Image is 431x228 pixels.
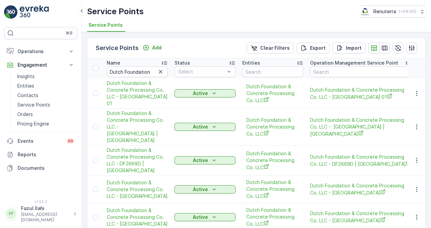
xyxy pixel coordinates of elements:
a: Dutch Foundation & Concrete Processing Co. LLC - Expo City [107,207,168,227]
a: Entities [15,81,77,91]
p: Active [193,214,208,221]
a: Events99 [4,134,77,148]
p: Service Points [96,43,139,53]
a: Dutch Foundation & Concrete Processing Co. LLC [246,207,299,227]
button: Import [332,43,366,53]
p: Events [18,138,62,144]
a: Dutch Foundation & Concrete Processing Co. LLC - DF2669D | Dubai Hills [107,147,168,174]
p: 99 [68,138,73,144]
button: Clear Filters [247,43,294,53]
input: Search [107,66,168,77]
p: Insights [17,73,35,80]
button: Active [175,213,235,221]
p: Clear Filters [260,45,290,51]
p: Import [346,45,362,51]
input: Search [310,66,412,77]
p: Status [175,60,190,66]
span: Dutch Foundation & Concrete Processing Co. LLC - [GEOGRAPHIC_DATA] [107,207,168,227]
a: Dutch Foundation & Concrete Processing Co. LLC [246,179,299,200]
input: Search [242,66,303,77]
a: Dutch Foundation & Concrete Processing Co. LLC - Expo City [310,210,412,224]
span: Dutch Foundation & Concrete Processing Co. LLC - [GEOGRAPHIC_DATA] [310,182,412,196]
div: Toggle Row Selected [93,187,98,192]
p: Entities [17,83,34,89]
a: Reports [4,148,77,161]
span: Dutch Foundation & Concrete Processing Co. LLC - [GEOGRAPHIC_DATA] 01 [107,80,168,107]
div: Toggle Row Selected [93,91,98,96]
p: Operations [18,48,64,55]
span: Dutch Foundation & Concrete Processing Co. LLC - [GEOGRAPHIC_DATA] [310,210,412,224]
p: Contacts [17,92,38,99]
p: Documents [18,165,75,172]
img: logo_light-DOdMpM7g.png [20,5,49,19]
p: Entities [242,60,260,66]
p: Service Points [87,6,144,17]
button: Active [175,123,235,131]
p: Service Points [17,101,50,108]
a: Dutch Foundation & Concrete Processing Co. LLC [246,117,299,137]
button: Renuterra(+04:00) [360,5,426,18]
p: Active [193,157,208,164]
div: Toggle Row Selected [93,124,98,130]
a: Pricing Engine [15,119,77,129]
img: logo [4,5,18,19]
button: Export [296,43,330,53]
button: Active [175,185,235,193]
span: Dutch Foundation & Concrete Processing Co. LLC - [GEOGRAPHIC_DATA] | [GEOGRAPHIC_DATA] [107,110,168,144]
p: Operation Management Service Point [310,60,398,66]
a: Dutch Foundation & Concrete Processing Co. LLC - Emaar Beachfront | Plam Jumeirah [107,110,168,144]
span: Dutch Foundation & Concrete Processing Co. LLC - DF2669D | [GEOGRAPHIC_DATA] [107,147,168,174]
a: Insights [15,72,77,81]
div: FF [6,208,17,219]
a: Dutch Foundation & Concrete Processing Co. LLC [246,150,299,171]
p: Fazul.Ilahi [21,205,70,212]
a: Orders [15,110,77,119]
p: Active [193,90,208,97]
span: Dutch Foundation & Concrete Processing Co. LLC - [GEOGRAPHIC_DATA] | [GEOGRAPHIC_DATA] [310,117,412,137]
span: Service Points [88,22,123,28]
a: Dutch Foundation & Concrete Processing Co. LLC [246,83,299,104]
p: Add [152,44,162,51]
button: Operations [4,45,77,58]
p: Name [107,60,120,66]
a: Dutch Foundation & Concrete Processing Co. LLC - Emaar Beachfront | Plam Jumeirah [310,117,412,137]
a: Dutch Foundation & Concrete Processing Co. LLC - EMAAR Marina Place 01 [310,87,412,100]
div: Toggle Row Selected [93,158,98,163]
p: Reports [18,151,75,158]
a: Dutch Foundation & Concrete Processing Co. LLC - DF2669D | Dubai Hills [310,154,412,167]
a: Service Points [15,100,77,110]
p: Active [193,123,208,130]
button: Active [175,156,235,164]
a: Dutch Foundation & Concrete Processing Co. LLC - Dubai Creek Harbour [310,182,412,196]
a: Documents [4,161,77,175]
div: Toggle Row Selected [93,214,98,220]
span: Dutch Foundation & Concrete Processing Co. LLC - [GEOGRAPHIC_DATA] 01 [310,87,412,100]
span: Dutch Foundation & Concrete Processing Co. LLC - DF2669D | [GEOGRAPHIC_DATA] [310,154,412,167]
a: Dutch Foundation & Concrete Processing Co. LLC - EMAAR Marina Place 01 [107,80,168,107]
p: Pricing Engine [17,120,49,127]
p: ⌘B [66,30,73,36]
button: Engagement [4,58,77,72]
p: Select [178,68,225,75]
button: Add [140,44,164,52]
p: ( +04:00 ) [399,9,416,14]
p: Engagement [18,62,64,68]
p: [EMAIL_ADDRESS][DOMAIN_NAME] [21,212,70,223]
a: Dutch Foundation & Concrete Processing Co. LLC - Dubai Creek Harbour [107,179,168,200]
p: Active [193,186,208,193]
p: Export [310,45,326,51]
p: Renuterra [373,8,396,15]
span: v 1.52.2 [4,200,77,204]
span: Dutch Foundation & Concrete Processing Co. LLC - [GEOGRAPHIC_DATA] [107,179,168,200]
p: Orders [17,111,33,118]
button: Active [175,89,235,97]
button: FFFazul.Ilahi[EMAIL_ADDRESS][DOMAIN_NAME] [4,205,77,223]
a: Contacts [15,91,77,100]
img: Screenshot_2024-07-26_at_13.33.01.png [360,8,371,15]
